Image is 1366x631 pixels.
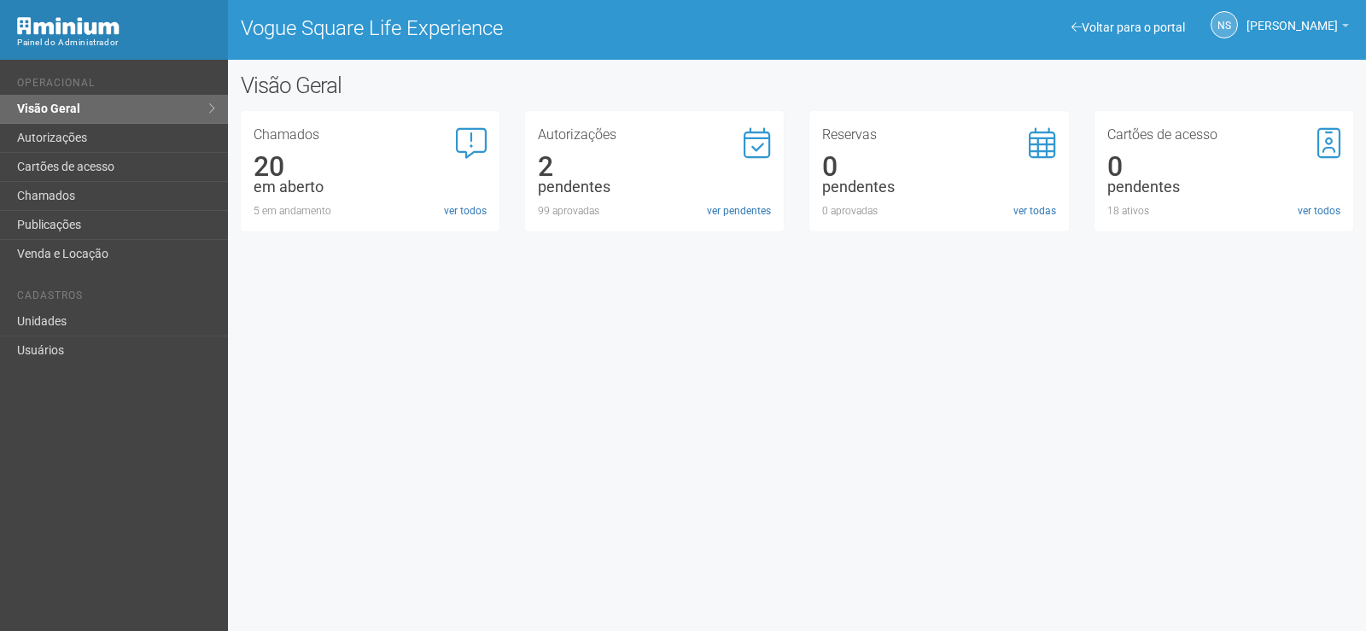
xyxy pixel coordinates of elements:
[1246,21,1349,35] a: [PERSON_NAME]
[822,203,1055,219] div: 0 aprovadas
[241,73,690,98] h2: Visão Geral
[822,128,1055,142] h3: Reservas
[17,289,215,307] li: Cadastros
[1013,203,1056,219] a: ver todas
[822,179,1055,195] div: pendentes
[1246,3,1338,32] span: Nicolle Silva
[822,159,1055,174] div: 0
[254,203,487,219] div: 5 em andamento
[444,203,487,219] a: ver todos
[1107,179,1340,195] div: pendentes
[1107,159,1340,174] div: 0
[17,35,215,50] div: Painel do Administrador
[1298,203,1340,219] a: ver todos
[1071,20,1185,34] a: Voltar para o portal
[241,17,785,39] h1: Vogue Square Life Experience
[538,159,771,174] div: 2
[17,17,120,35] img: Minium
[254,128,487,142] h3: Chamados
[538,179,771,195] div: pendentes
[538,203,771,219] div: 99 aprovadas
[1107,203,1340,219] div: 18 ativos
[1107,128,1340,142] h3: Cartões de acesso
[538,128,771,142] h3: Autorizações
[17,77,215,95] li: Operacional
[707,203,771,219] a: ver pendentes
[254,159,487,174] div: 20
[254,179,487,195] div: em aberto
[1211,11,1238,38] a: NS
